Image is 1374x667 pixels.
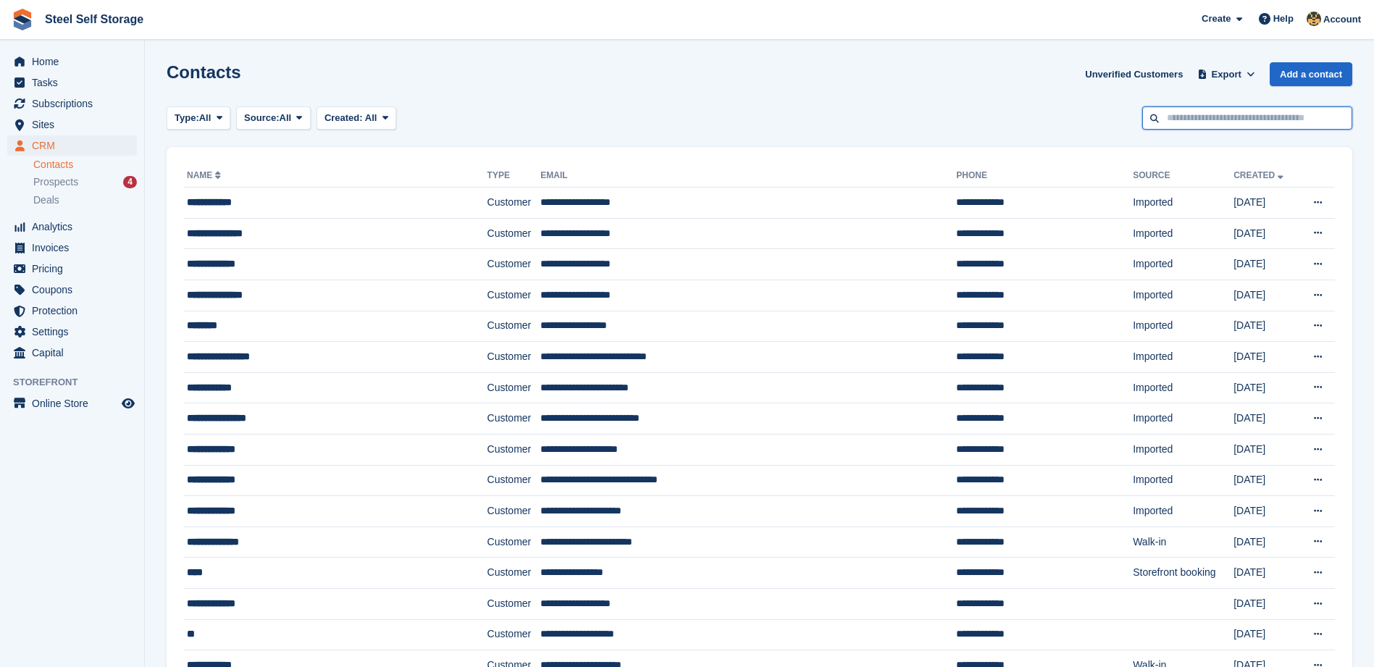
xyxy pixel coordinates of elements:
[1233,465,1298,496] td: [DATE]
[32,114,119,135] span: Sites
[32,343,119,363] span: Capital
[199,111,211,125] span: All
[487,527,541,558] td: Customer
[7,51,137,72] a: menu
[1233,311,1298,342] td: [DATE]
[324,112,363,123] span: Created:
[32,393,119,414] span: Online Store
[1233,372,1298,403] td: [DATE]
[487,218,541,249] td: Customer
[487,249,541,280] td: Customer
[120,395,137,412] a: Preview store
[1133,342,1233,373] td: Imported
[32,301,119,321] span: Protection
[1233,434,1298,465] td: [DATE]
[187,170,224,180] a: Name
[487,342,541,373] td: Customer
[1233,249,1298,280] td: [DATE]
[1233,280,1298,311] td: [DATE]
[1133,280,1233,311] td: Imported
[32,51,119,72] span: Home
[7,393,137,414] a: menu
[12,9,33,30] img: stora-icon-8386f47178a22dfd0bd8f6a31ec36ba5ce8667c1dd55bd0f319d3a0aa187defe.svg
[956,164,1133,188] th: Phone
[7,114,137,135] a: menu
[32,259,119,279] span: Pricing
[32,322,119,342] span: Settings
[167,106,230,130] button: Type: All
[1233,619,1298,650] td: [DATE]
[487,280,541,311] td: Customer
[1233,496,1298,527] td: [DATE]
[1194,62,1258,86] button: Export
[33,193,59,207] span: Deals
[1133,372,1233,403] td: Imported
[365,112,377,123] span: All
[32,135,119,156] span: CRM
[175,111,199,125] span: Type:
[317,106,396,130] button: Created: All
[7,301,137,321] a: menu
[123,176,137,188] div: 4
[32,238,119,258] span: Invoices
[1233,558,1298,589] td: [DATE]
[13,375,144,390] span: Storefront
[1233,342,1298,373] td: [DATE]
[39,7,149,31] a: Steel Self Storage
[33,175,137,190] a: Prospects 4
[1270,62,1352,86] a: Add a contact
[33,158,137,172] a: Contacts
[1233,403,1298,435] td: [DATE]
[1233,527,1298,558] td: [DATE]
[7,343,137,363] a: menu
[487,496,541,527] td: Customer
[7,259,137,279] a: menu
[1202,12,1231,26] span: Create
[487,465,541,496] td: Customer
[1133,527,1233,558] td: Walk-in
[487,588,541,619] td: Customer
[32,217,119,237] span: Analytics
[7,135,137,156] a: menu
[1133,249,1233,280] td: Imported
[1133,434,1233,465] td: Imported
[33,175,78,189] span: Prospects
[32,280,119,300] span: Coupons
[540,164,956,188] th: Email
[487,164,541,188] th: Type
[32,72,119,93] span: Tasks
[1212,67,1241,82] span: Export
[167,62,241,82] h1: Contacts
[487,311,541,342] td: Customer
[236,106,311,130] button: Source: All
[7,322,137,342] a: menu
[1307,12,1321,26] img: James Steel
[487,619,541,650] td: Customer
[1133,496,1233,527] td: Imported
[487,372,541,403] td: Customer
[1233,588,1298,619] td: [DATE]
[1133,218,1233,249] td: Imported
[33,193,137,208] a: Deals
[7,93,137,114] a: menu
[1133,403,1233,435] td: Imported
[7,217,137,237] a: menu
[1133,164,1233,188] th: Source
[7,72,137,93] a: menu
[1233,188,1298,219] td: [DATE]
[7,238,137,258] a: menu
[244,111,279,125] span: Source:
[1273,12,1294,26] span: Help
[280,111,292,125] span: All
[1079,62,1189,86] a: Unverified Customers
[1133,188,1233,219] td: Imported
[1133,465,1233,496] td: Imported
[32,93,119,114] span: Subscriptions
[487,558,541,589] td: Customer
[487,188,541,219] td: Customer
[487,403,541,435] td: Customer
[1323,12,1361,27] span: Account
[487,434,541,465] td: Customer
[1133,558,1233,589] td: Storefront booking
[1233,170,1286,180] a: Created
